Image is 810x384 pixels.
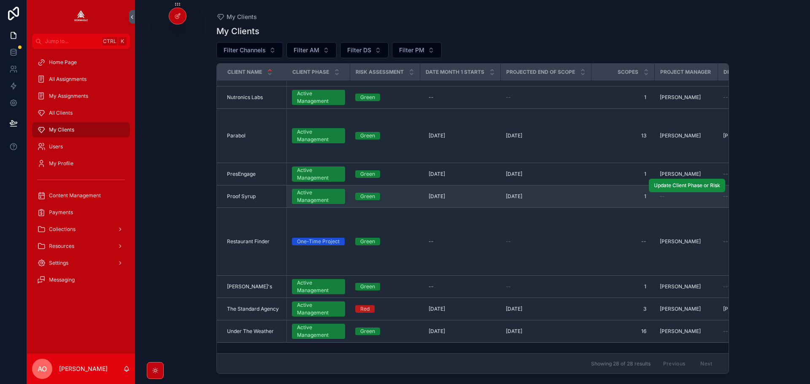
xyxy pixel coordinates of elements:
[660,132,701,139] span: [PERSON_NAME]
[297,279,340,294] div: Active Management
[38,364,47,374] span: AO
[292,301,345,317] a: Active Management
[292,166,345,182] a: Active Management
[597,235,650,248] a: --
[49,192,101,199] span: Content Management
[600,328,646,335] span: 16
[600,193,646,200] span: 1
[506,328,522,335] span: [DATE]
[723,328,728,335] span: --
[49,76,86,83] span: All Assignments
[355,132,415,140] a: Green
[102,37,117,46] span: Ctrl
[506,132,586,139] a: [DATE]
[392,42,442,58] button: Select Button
[360,132,375,140] div: Green
[297,238,340,245] div: One-Time Project
[649,179,725,192] button: Update Client Phase or Risk
[227,132,282,139] a: Parabol
[506,238,586,245] a: --
[227,328,282,335] a: Under The Weather
[660,238,713,245] a: [PERSON_NAME]
[506,238,511,245] span: --
[292,90,345,105] a: Active Management
[654,182,720,189] span: Update Client Phase or Risk
[425,91,496,104] a: --
[360,193,375,200] div: Green
[297,324,340,339] div: Active Management
[425,280,496,293] a: --
[216,25,259,37] h1: My Clients
[723,171,777,177] a: --
[506,328,586,335] a: [DATE]
[723,94,728,101] span: --
[600,283,646,290] span: 1
[32,205,130,220] a: Payments
[32,72,130,87] a: All Assignments
[597,129,650,142] a: 13
[506,171,522,177] span: [DATE]
[292,279,345,294] a: Active Management
[425,190,496,203] a: [DATE]
[506,94,511,101] span: --
[506,306,522,312] span: [DATE]
[360,328,375,335] div: Green
[660,328,713,335] a: [PERSON_NAME]
[660,283,701,290] span: [PERSON_NAME]
[723,94,777,101] a: --
[723,306,777,312] a: [PERSON_NAME]
[660,132,713,139] a: [PERSON_NAME]
[425,129,496,142] a: [DATE]
[292,128,345,143] a: Active Management
[591,360,651,367] span: Showing 28 of 28 results
[506,69,575,75] span: Projected End of Scope
[723,193,777,200] a: --
[227,283,282,290] a: [PERSON_NAME]'s
[227,306,282,312] a: The Standard Agency
[32,105,130,121] a: All Clients
[49,160,73,167] span: My Profile
[429,283,434,290] div: --
[286,42,337,58] button: Select Button
[660,306,701,312] span: [PERSON_NAME]
[49,243,74,250] span: Resources
[355,94,415,101] a: Green
[227,193,282,200] a: Proof Syrup
[32,188,130,203] a: Content Management
[297,189,340,204] div: Active Management
[429,238,434,245] div: --
[660,171,701,177] span: [PERSON_NAME]
[45,38,99,45] span: Jump to...
[429,94,434,101] div: --
[227,283,272,290] span: [PERSON_NAME]'s
[660,171,713,177] a: [PERSON_NAME]
[297,166,340,182] div: Active Management
[355,193,415,200] a: Green
[227,13,257,21] span: My Clients
[723,132,777,139] a: [PERSON_NAME]
[49,126,74,133] span: My Clients
[355,170,415,178] a: Green
[506,306,586,312] a: [DATE]
[506,193,586,200] a: [DATE]
[32,55,130,70] a: Home Page
[224,46,266,54] span: Filter Channels
[723,306,764,312] span: [PERSON_NAME]
[660,238,701,245] span: [PERSON_NAME]
[32,272,130,287] a: Messaging
[425,302,496,316] a: [DATE]
[119,38,126,45] span: K
[294,46,319,54] span: Filter AM
[660,193,713,200] a: --
[32,122,130,137] a: My Clients
[723,171,728,177] span: --
[600,306,646,312] span: 3
[660,193,665,200] span: --
[723,238,728,245] span: --
[227,328,274,335] span: Under The Weather
[227,171,282,177] a: PresEngage
[600,132,646,139] span: 13
[426,69,484,75] span: Date Month 1 Starts
[355,283,415,290] a: Green
[506,132,522,139] span: [DATE]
